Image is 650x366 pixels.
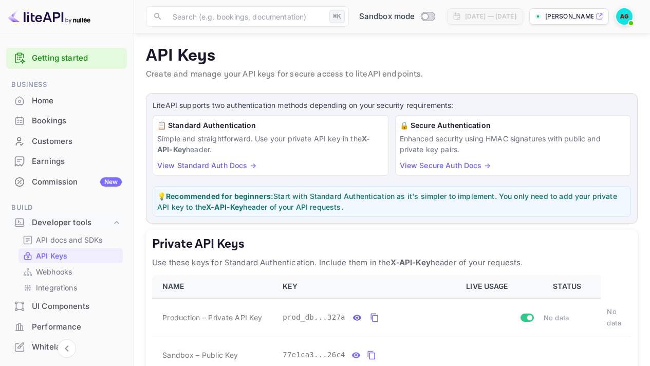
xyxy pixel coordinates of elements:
input: Search (e.g. bookings, documentation) [166,6,325,27]
div: Earnings [6,152,127,172]
button: Collapse navigation [58,339,76,358]
img: LiteAPI logo [8,8,90,25]
div: Bookings [6,111,127,131]
a: UI Components [6,297,127,316]
p: Webhooks [36,266,72,277]
a: Home [6,91,127,110]
span: No data [607,307,621,327]
a: Integrations [23,282,119,293]
p: LiteAPI supports two authentication methods depending on your security requirements: [153,100,631,111]
div: Performance [32,321,122,333]
div: Earnings [32,156,122,168]
span: Sandbox – Public Key [162,350,238,360]
a: Webhooks [23,266,119,277]
a: API Keys [23,250,119,261]
div: Webhooks [18,264,123,279]
span: No data [544,314,569,322]
h6: 🔒 Secure Authentication [400,120,627,131]
div: Bookings [32,115,122,127]
span: Sandbox mode [359,11,415,23]
th: STATUS [537,275,601,298]
div: Getting started [6,48,127,69]
div: Whitelabel [6,337,127,357]
h6: 📋 Standard Authentication [157,120,384,131]
p: API Keys [146,46,638,66]
a: Customers [6,132,127,151]
p: Integrations [36,282,77,293]
a: CommissionNew [6,172,127,191]
a: API docs and SDKs [23,234,119,245]
p: Simple and straightforward. Use your private API key in the header. [157,133,384,155]
th: NAME [152,275,276,298]
a: View Secure Auth Docs → [400,161,491,170]
div: Performance [6,317,127,337]
div: Integrations [18,280,123,295]
div: UI Components [32,301,122,313]
p: [PERSON_NAME]-6jui8.nuit... [545,12,593,21]
p: Enhanced security using HMAC signatures with public and private key pairs. [400,133,627,155]
p: API Keys [36,250,67,261]
span: Build [6,202,127,213]
span: prod_db...327a [283,312,345,323]
strong: X-API-Key [157,134,370,154]
div: CommissionNew [6,172,127,192]
div: New [100,177,122,187]
p: API docs and SDKs [36,234,103,245]
div: Commission [32,176,122,188]
a: Performance [6,317,127,336]
div: Customers [32,136,122,148]
a: View Standard Auth Docs → [157,161,256,170]
span: Production – Private API Key [162,312,262,323]
div: Home [6,91,127,111]
th: KEY [276,275,460,298]
strong: X-API-Key [206,203,243,211]
th: LIVE USAGE [460,275,537,298]
img: Andrej Gazi [616,8,633,25]
a: Bookings [6,111,127,130]
span: 77e1ca3...26c4 [283,350,345,360]
div: ⌘K [329,10,345,23]
div: Customers [6,132,127,152]
div: Whitelabel [32,341,122,353]
div: API Keys [18,248,123,263]
div: Developer tools [6,214,127,232]
div: [DATE] — [DATE] [465,12,516,21]
span: Business [6,79,127,90]
div: UI Components [6,297,127,317]
a: Getting started [32,52,122,64]
h5: Private API Keys [152,236,632,252]
a: Whitelabel [6,337,127,356]
p: Use these keys for Standard Authentication. Include them in the header of your requests. [152,257,632,269]
div: Developer tools [32,217,112,229]
strong: Recommended for beginners: [166,192,273,200]
div: Home [32,95,122,107]
p: Create and manage your API keys for secure access to liteAPI endpoints. [146,68,638,81]
div: Switch to Production mode [355,11,439,23]
div: API docs and SDKs [18,232,123,247]
a: Earnings [6,152,127,171]
p: 💡 Start with Standard Authentication as it's simpler to implement. You only need to add your priv... [157,191,626,212]
strong: X-API-Key [391,258,430,267]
